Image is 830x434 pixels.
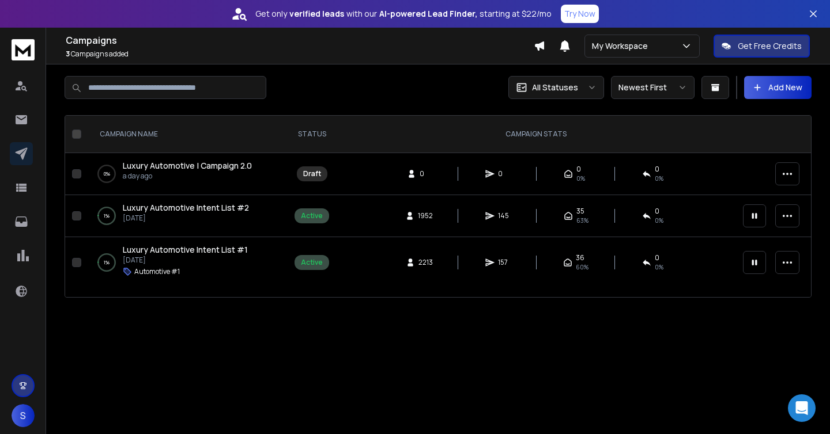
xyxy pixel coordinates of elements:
[379,8,477,20] strong: AI-powered Lead Finder,
[123,244,248,255] span: Luxury Automotive Intent List #1
[592,40,652,52] p: My Workspace
[655,253,659,262] span: 0
[66,49,70,59] span: 3
[576,165,581,174] span: 0
[288,116,336,153] th: STATUS
[532,82,578,93] p: All Statuses
[12,404,35,427] button: S
[655,165,659,174] span: 0
[336,116,736,153] th: CAMPAIGN STATS
[301,258,323,267] div: Active
[576,262,588,272] span: 60 %
[738,40,802,52] p: Get Free Credits
[788,394,816,422] div: Open Intercom Messenger
[655,216,663,225] span: 0 %
[303,169,321,178] div: Draft
[123,202,249,214] a: Luxury Automotive Intent List #2
[655,207,659,216] span: 0
[576,216,588,225] span: 63 %
[301,211,323,220] div: Active
[86,237,288,288] td: 1%Luxury Automotive Intent List #1[DATE]Automotive #1
[418,258,433,267] span: 2213
[655,174,663,183] span: 0%
[123,172,252,181] p: a day ago
[498,258,510,267] span: 157
[498,211,510,220] span: 145
[655,262,663,272] span: 0 %
[66,33,534,47] h1: Campaigns
[104,257,110,268] p: 1 %
[86,153,288,195] td: 0%Luxury Automotive | Campaign 2.0a day ago
[123,160,252,171] span: Luxury Automotive | Campaign 2.0
[12,39,35,60] img: logo
[576,207,584,216] span: 35
[66,50,534,59] p: Campaigns added
[289,8,344,20] strong: verified leads
[123,214,249,223] p: [DATE]
[104,210,110,222] p: 1 %
[104,168,110,180] p: 0 %
[564,8,595,20] p: Try Now
[134,267,180,276] p: Automotive #1
[255,8,552,20] p: Get only with our starting at $22/mo
[418,211,433,220] span: 1952
[611,76,695,99] button: Newest First
[123,244,248,256] a: Luxury Automotive Intent List #1
[576,253,584,262] span: 36
[123,202,249,213] span: Luxury Automotive Intent List #2
[123,256,248,265] p: [DATE]
[123,160,252,172] a: Luxury Automotive | Campaign 2.0
[498,169,510,178] span: 0
[576,174,585,183] span: 0%
[420,169,431,178] span: 0
[86,116,288,153] th: CAMPAIGN NAME
[561,5,599,23] button: Try Now
[86,195,288,237] td: 1%Luxury Automotive Intent List #2[DATE]
[714,35,810,58] button: Get Free Credits
[744,76,812,99] button: Add New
